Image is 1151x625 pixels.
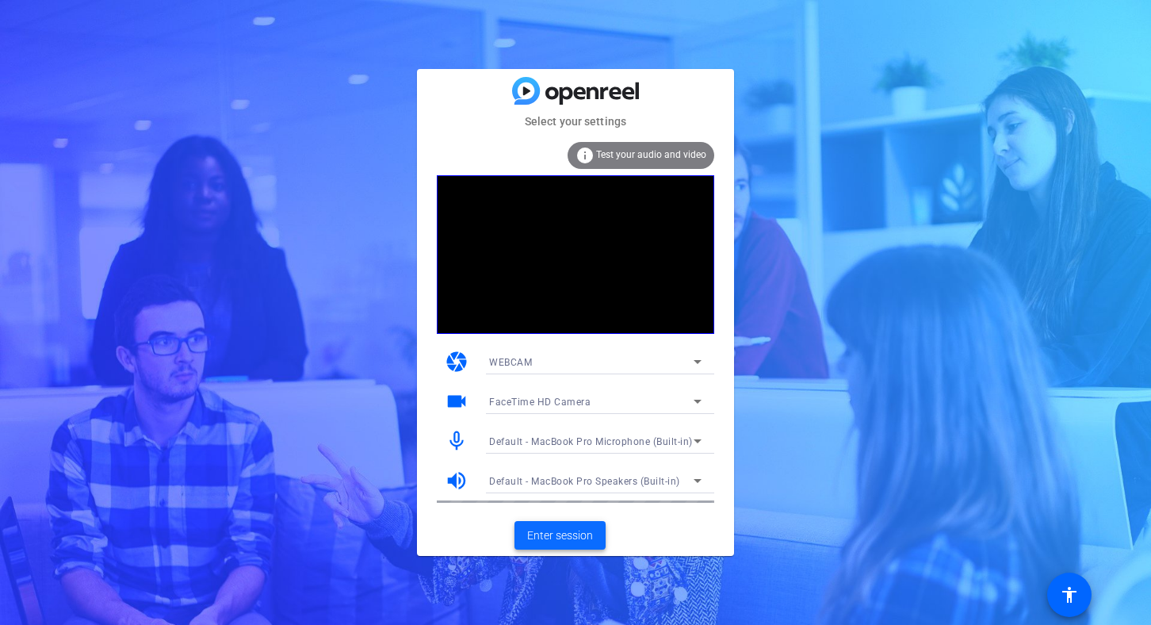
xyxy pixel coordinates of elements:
[489,476,680,487] span: Default - MacBook Pro Speakers (Built-in)
[512,77,639,105] img: blue-gradient.svg
[489,436,693,447] span: Default - MacBook Pro Microphone (Built-in)
[417,113,734,130] mat-card-subtitle: Select your settings
[445,429,468,453] mat-icon: mic_none
[445,389,468,413] mat-icon: videocam
[445,350,468,374] mat-icon: camera
[575,146,595,165] mat-icon: info
[527,527,593,544] span: Enter session
[596,149,706,160] span: Test your audio and video
[489,357,532,368] span: WEBCAM
[445,469,468,493] mat-icon: volume_up
[514,521,606,550] button: Enter session
[1060,585,1079,604] mat-icon: accessibility
[489,397,591,408] span: FaceTime HD Camera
